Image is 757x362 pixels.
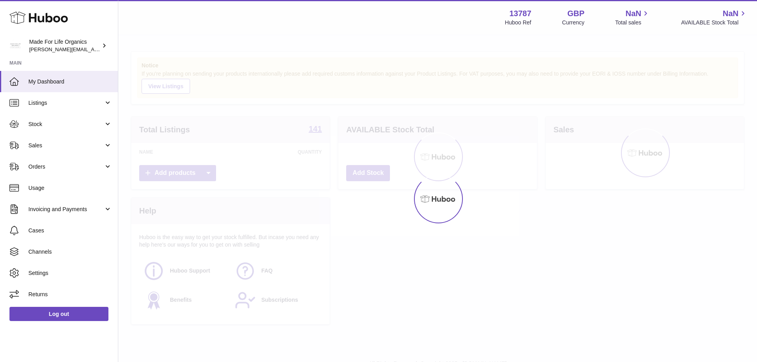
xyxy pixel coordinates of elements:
a: Log out [9,307,108,321]
div: Made For Life Organics [29,38,100,53]
span: NaN [723,8,738,19]
span: [PERSON_NAME][EMAIL_ADDRESS][PERSON_NAME][DOMAIN_NAME] [29,46,200,52]
span: Invoicing and Payments [28,206,104,213]
span: Orders [28,163,104,171]
strong: GBP [567,8,584,19]
span: Sales [28,142,104,149]
span: Channels [28,248,112,256]
a: NaN AVAILABLE Stock Total [681,8,748,26]
span: Settings [28,269,112,277]
div: Currency [562,19,585,26]
span: NaN [625,8,641,19]
span: Returns [28,291,112,298]
div: Huboo Ref [505,19,531,26]
a: NaN Total sales [615,8,650,26]
span: My Dashboard [28,78,112,85]
strong: 13787 [509,8,531,19]
span: Stock [28,121,104,128]
span: Usage [28,184,112,192]
span: Total sales [615,19,650,26]
span: AVAILABLE Stock Total [681,19,748,26]
span: Cases [28,227,112,234]
img: geoff.winwood@madeforlifeorganics.com [9,40,21,52]
span: Listings [28,99,104,107]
